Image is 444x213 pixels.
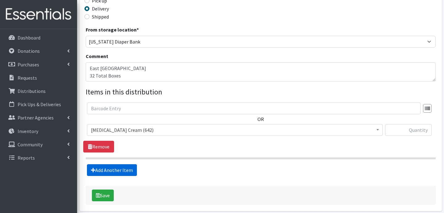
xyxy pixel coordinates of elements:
[92,13,109,20] label: Shipped
[2,152,75,164] a: Reports
[87,102,421,114] input: Barcode Entry
[18,101,61,107] p: Pick Ups & Deliveries
[91,126,379,134] span: Diaper Rash Cream (642)
[2,85,75,97] a: Distributions
[18,141,43,148] p: Community
[2,45,75,57] a: Donations
[2,58,75,71] a: Purchases
[86,26,139,33] label: From storage location
[2,111,75,124] a: Partner Agencies
[92,190,114,201] button: Save
[92,5,109,12] label: Delivery
[2,4,75,25] img: HumanEssentials
[87,124,383,136] span: Diaper Rash Cream (642)
[87,164,137,176] a: Add Another Item
[385,124,432,136] input: Quantity
[18,128,38,134] p: Inventory
[2,138,75,151] a: Community
[18,155,35,161] p: Reports
[86,86,436,98] legend: Items in this distribution
[18,35,40,41] p: Dashboard
[2,125,75,137] a: Inventory
[137,27,139,33] abbr: required
[2,72,75,84] a: Requests
[18,61,39,68] p: Purchases
[257,115,264,123] label: OR
[86,52,108,60] label: Comment
[18,88,46,94] p: Distributions
[18,115,54,121] p: Partner Agencies
[83,141,114,152] a: Remove
[2,98,75,111] a: Pick Ups & Deliveries
[18,75,37,81] p: Requests
[18,48,40,54] p: Donations
[2,31,75,44] a: Dashboard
